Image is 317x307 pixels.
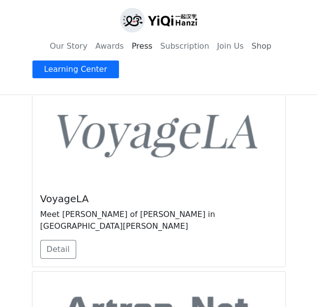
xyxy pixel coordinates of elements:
a: Learning Center [32,60,119,79]
a: Subscription [156,36,213,56]
a: Detail [40,240,76,259]
a: Awards [91,36,128,56]
h5: VoyageLA [40,193,277,205]
img: VoyageLA [58,84,259,185]
a: Our Story [46,36,91,56]
a: Shop [248,36,275,56]
a: Join Us [213,36,247,56]
img: logo_h.png [120,8,197,32]
p: Meet [PERSON_NAME] of [PERSON_NAME] in [GEOGRAPHIC_DATA][PERSON_NAME] [40,209,277,232]
a: Press [128,36,156,56]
